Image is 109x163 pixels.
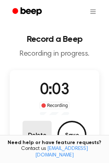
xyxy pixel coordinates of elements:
a: Beep [7,5,48,19]
a: [EMAIL_ADDRESS][DOMAIN_NAME] [35,146,88,158]
span: Contact us [4,146,105,159]
button: Open menu [84,3,102,20]
button: Save Audio Record [57,121,86,150]
button: Delete Audio Record [23,121,52,150]
span: 0:03 [40,83,69,98]
div: Recording [40,102,70,109]
p: Recording in progress. [6,49,103,59]
h1: Record a Beep [6,35,103,44]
